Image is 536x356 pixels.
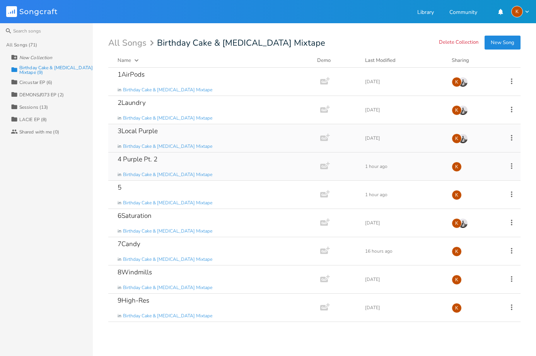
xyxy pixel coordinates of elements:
div: Kat [452,246,462,257]
div: [DATE] [365,108,442,112]
img: Costa Tzoytzoyrakos [458,105,468,115]
div: Kat [452,162,462,172]
div: Kat [452,218,462,228]
span: Birthday Cake & [MEDICAL_DATA] Mixtape [123,143,212,150]
img: Costa Tzoytzoyrakos [458,77,468,87]
button: Delete Collection [439,39,478,46]
div: Kat [511,6,523,17]
span: Birthday Cake & [MEDICAL_DATA] Mixtape [123,115,212,122]
div: Kat [452,303,462,313]
span: in [118,256,121,263]
a: Community [449,10,477,16]
div: 1AirPods [118,71,145,78]
div: Kat [452,133,462,144]
div: Sharing [452,56,498,64]
span: Birthday Cake & [MEDICAL_DATA] Mixtape [123,200,212,206]
button: Name [118,56,308,64]
button: K [511,6,530,17]
span: in [118,171,121,178]
img: Costa Tzoytzoyrakos [458,133,468,144]
span: Birthday Cake & [MEDICAL_DATA] Mixtape [123,228,212,234]
a: Library [417,10,434,16]
div: Name [118,57,131,64]
div: Circustar EP (6) [19,80,53,85]
span: Birthday Cake & [MEDICAL_DATA] Mixtape [157,39,325,47]
div: All Songs [108,39,156,47]
span: in [118,284,121,291]
div: 1 hour ago [365,164,442,169]
div: DEMONS//073 EP (2) [19,92,64,97]
div: 7Candy [118,241,140,247]
span: Birthday Cake & [MEDICAL_DATA] Mixtape [123,284,212,291]
div: Kat [452,77,462,87]
div: 9High-Res [118,297,149,304]
div: Last Modified [365,57,396,64]
div: 5 [118,184,121,191]
span: in [118,228,121,234]
span: Birthday Cake & [MEDICAL_DATA] Mixtape [123,171,212,178]
span: Birthday Cake & [MEDICAL_DATA] Mixtape [123,87,212,93]
span: in [118,87,121,93]
div: Kat [452,190,462,200]
div: [DATE] [365,305,442,310]
div: [DATE] [365,277,442,282]
button: Last Modified [365,56,442,64]
div: Kat [452,275,462,285]
div: LACIE EP (8) [19,117,47,122]
span: Birthday Cake & [MEDICAL_DATA] Mixtape [123,313,212,319]
div: Demo [317,56,356,64]
div: 16 hours ago [365,249,442,253]
div: [DATE] [365,136,442,140]
div: Shared with me (0) [19,130,59,134]
div: [DATE] [365,79,442,84]
div: New Collection [19,55,52,60]
div: 4 Purple Pt. 2 [118,156,157,163]
div: 3Local Purple [118,128,158,134]
div: Sessions (13) [19,105,48,110]
div: 8Windmills [118,269,152,276]
div: 1 hour ago [365,192,442,197]
div: 2Laundry [118,99,146,106]
div: [DATE] [365,221,442,225]
div: 6Saturation [118,212,152,219]
img: Costa Tzoytzoyrakos [458,218,468,228]
div: Birthday Cake & [MEDICAL_DATA] Mixtape (9) [19,65,93,75]
span: in [118,143,121,150]
button: New Song [485,36,521,50]
span: in [118,115,121,122]
div: All Songs (71) [6,43,37,47]
span: in [118,200,121,206]
span: in [118,313,121,319]
span: Birthday Cake & [MEDICAL_DATA] Mixtape [123,256,212,263]
div: Kat [452,105,462,115]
